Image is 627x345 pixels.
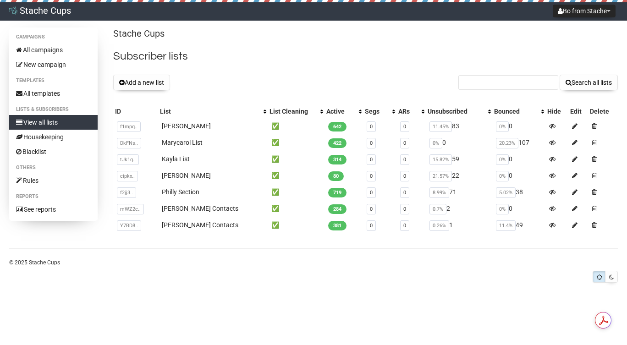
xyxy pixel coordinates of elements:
a: 0 [370,140,373,146]
span: tJk1q.. [117,154,139,165]
div: List [160,107,258,116]
span: 0% [429,138,442,148]
td: 71 [426,184,492,200]
span: 15.82% [429,154,452,165]
span: 0.7% [429,204,446,214]
li: Others [9,162,98,173]
li: Reports [9,191,98,202]
div: Edit [570,107,586,116]
span: cipkx.. [117,171,138,181]
div: Segs [365,107,387,116]
a: Housekeeping [9,130,98,144]
td: 59 [426,151,492,167]
a: All templates [9,86,98,101]
td: 107 [492,134,545,151]
span: 422 [328,138,346,148]
div: Hide [547,107,566,116]
span: mWZ2c.. [117,204,144,214]
a: 0 [403,157,406,163]
a: 0 [403,190,406,196]
span: f2jj3.. [117,187,136,198]
div: Delete [590,107,616,116]
th: List Cleaning: No sort applied, activate to apply an ascending sort [268,105,324,118]
span: 0% [496,204,509,214]
td: 0 [492,151,545,167]
img: 1.png [9,6,17,15]
span: Y7BD8.. [117,220,141,231]
a: Philly Section [162,188,199,196]
th: Active: No sort applied, activate to apply an ascending sort [324,105,363,118]
span: 314 [328,155,346,164]
td: ✅ [268,200,324,217]
a: 0 [403,223,406,229]
th: Edit: No sort applied, sorting is disabled [568,105,588,118]
div: Bounced [494,107,536,116]
th: Bounced: No sort applied, activate to apply an ascending sort [492,105,545,118]
div: Unsubscribed [428,107,483,116]
a: Kayla List [162,155,190,163]
button: Add a new list [113,75,170,90]
button: Bo from Stache [553,5,616,17]
th: Segs: No sort applied, activate to apply an ascending sort [363,105,396,118]
a: 0 [403,173,406,179]
span: 381 [328,221,346,230]
a: [PERSON_NAME] [162,172,211,179]
div: List Cleaning [269,107,315,116]
a: 0 [370,206,373,212]
td: 2 [426,200,492,217]
span: 0% [496,171,509,181]
a: 0 [370,157,373,163]
td: 49 [492,217,545,233]
button: Search all lists [560,75,618,90]
span: f1mpq.. [117,121,141,132]
td: ✅ [268,167,324,184]
th: ARs: No sort applied, activate to apply an ascending sort [396,105,426,118]
th: Delete: No sort applied, sorting is disabled [588,105,618,118]
span: 284 [328,204,346,214]
div: ID [115,107,156,116]
a: View all lists [9,115,98,130]
td: ✅ [268,217,324,233]
th: List: No sort applied, activate to apply an ascending sort [158,105,268,118]
td: 0 [426,134,492,151]
li: Templates [9,75,98,86]
span: 719 [328,188,346,197]
td: 83 [426,118,492,134]
a: 0 [403,140,406,146]
span: 5.02% [496,187,516,198]
td: ✅ [268,118,324,134]
td: ✅ [268,134,324,151]
a: 0 [370,173,373,179]
a: [PERSON_NAME] Contacts [162,221,238,229]
a: Marycarol List [162,139,203,146]
a: Rules [9,173,98,188]
a: See reports [9,202,98,217]
a: [PERSON_NAME] [162,122,211,130]
td: 0 [492,118,545,134]
span: 80 [328,171,344,181]
a: 0 [403,206,406,212]
td: 0 [492,200,545,217]
a: New campaign [9,57,98,72]
a: 0 [370,124,373,130]
a: All campaigns [9,43,98,57]
td: ✅ [268,184,324,200]
td: 0 [492,167,545,184]
a: 0 [403,124,406,130]
td: 22 [426,167,492,184]
th: ID: No sort applied, sorting is disabled [113,105,158,118]
th: Unsubscribed: No sort applied, activate to apply an ascending sort [426,105,492,118]
span: 11.45% [429,121,452,132]
span: 21.57% [429,171,452,181]
span: 642 [328,122,346,131]
a: Blacklist [9,144,98,159]
h2: Subscriber lists [113,48,618,65]
li: Campaigns [9,32,98,43]
span: DkFNs.. [117,138,141,148]
a: [PERSON_NAME] Contacts [162,205,238,212]
span: 8.99% [429,187,449,198]
span: 11.4% [496,220,516,231]
p: Stache Cups [113,27,618,40]
p: © 2025 Stache Cups [9,257,618,268]
span: 20.23% [496,138,518,148]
